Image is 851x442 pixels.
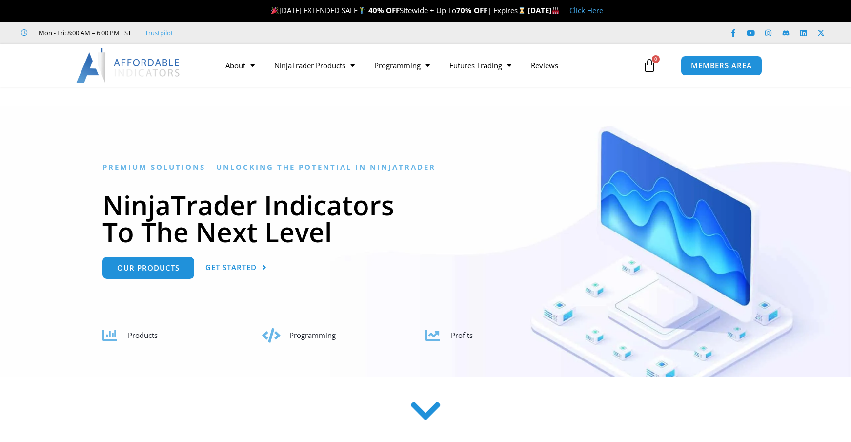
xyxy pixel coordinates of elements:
[440,54,521,77] a: Futures Trading
[628,51,671,80] a: 0
[205,257,267,279] a: Get Started
[102,257,194,279] a: Our Products
[521,54,568,77] a: Reviews
[528,5,560,15] strong: [DATE]
[36,27,131,39] span: Mon - Fri: 8:00 AM – 6:00 PM EST
[451,330,473,340] span: Profits
[691,62,752,69] span: MEMBERS AREA
[264,54,365,77] a: NinjaTrader Products
[205,264,257,271] span: Get Started
[216,54,640,77] nav: Menu
[681,56,762,76] a: MEMBERS AREA
[269,5,527,15] span: [DATE] EXTENDED SALE Sitewide + Up To | Expires
[652,55,660,63] span: 0
[368,5,400,15] strong: 40% OFF
[216,54,264,77] a: About
[358,7,365,14] img: 🏌️‍♂️
[128,330,158,340] span: Products
[518,7,526,14] img: ⌛
[456,5,487,15] strong: 70% OFF
[76,48,181,83] img: LogoAI | Affordable Indicators – NinjaTrader
[117,264,180,272] span: Our Products
[145,27,173,39] a: Trustpilot
[365,54,440,77] a: Programming
[102,163,749,172] h6: Premium Solutions - Unlocking the Potential in NinjaTrader
[552,7,559,14] img: 🏭
[569,5,603,15] a: Click Here
[102,191,749,245] h1: NinjaTrader Indicators To The Next Level
[289,330,336,340] span: Programming
[271,7,279,14] img: 🎉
